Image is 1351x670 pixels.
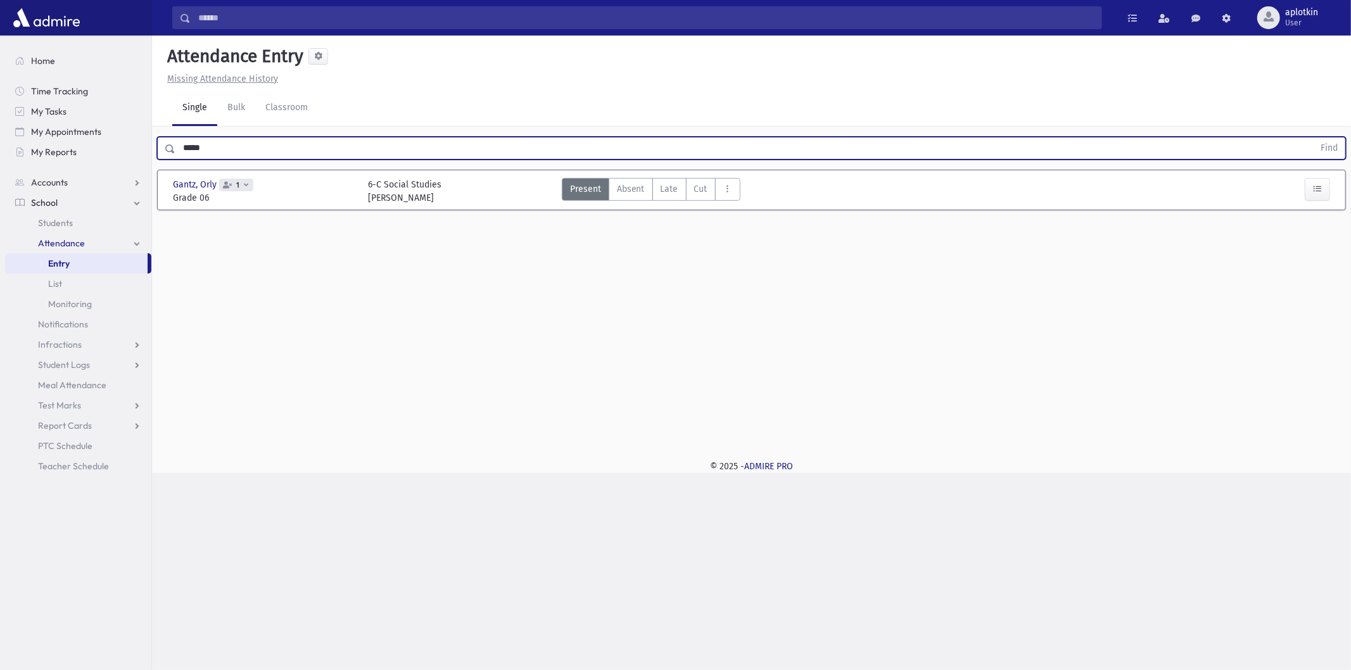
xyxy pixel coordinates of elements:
[38,400,81,411] span: Test Marks
[31,55,55,66] span: Home
[167,73,278,84] u: Missing Attendance History
[562,178,740,205] div: AttTypes
[5,81,151,101] a: Time Tracking
[48,298,92,310] span: Monitoring
[694,182,707,196] span: Cut
[38,319,88,330] span: Notifications
[31,126,101,137] span: My Appointments
[38,420,92,431] span: Report Cards
[570,182,601,196] span: Present
[744,461,793,472] a: ADMIRE PRO
[5,233,151,253] a: Attendance
[48,278,62,289] span: List
[1285,8,1318,18] span: aplotkin
[162,46,303,67] h5: Attendance Entry
[5,436,151,456] a: PTC Schedule
[10,5,83,30] img: AdmirePro
[191,6,1101,29] input: Search
[661,182,678,196] span: Late
[38,379,106,391] span: Meal Attendance
[5,334,151,355] a: Infractions
[38,460,109,472] span: Teacher Schedule
[5,122,151,142] a: My Appointments
[217,91,255,126] a: Bulk
[31,146,77,158] span: My Reports
[5,415,151,436] a: Report Cards
[162,73,278,84] a: Missing Attendance History
[38,339,82,350] span: Infractions
[173,178,219,191] span: Gantz, Orly
[5,172,151,193] a: Accounts
[368,178,441,205] div: 6-C Social Studies [PERSON_NAME]
[5,193,151,213] a: School
[38,217,73,229] span: Students
[5,51,151,71] a: Home
[38,359,90,370] span: Student Logs
[31,197,58,208] span: School
[172,460,1331,473] div: © 2025 -
[31,177,68,188] span: Accounts
[5,253,148,274] a: Entry
[173,191,355,205] span: Grade 06
[5,395,151,415] a: Test Marks
[31,85,88,97] span: Time Tracking
[5,314,151,334] a: Notifications
[5,456,151,476] a: Teacher Schedule
[48,258,70,269] span: Entry
[1285,18,1318,28] span: User
[38,237,85,249] span: Attendance
[1313,137,1345,159] button: Find
[5,142,151,162] a: My Reports
[38,440,92,452] span: PTC Schedule
[234,181,242,189] span: 1
[5,213,151,233] a: Students
[172,91,217,126] a: Single
[5,355,151,375] a: Student Logs
[5,274,151,294] a: List
[617,182,645,196] span: Absent
[31,106,67,117] span: My Tasks
[255,91,318,126] a: Classroom
[5,375,151,395] a: Meal Attendance
[5,294,151,314] a: Monitoring
[5,101,151,122] a: My Tasks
